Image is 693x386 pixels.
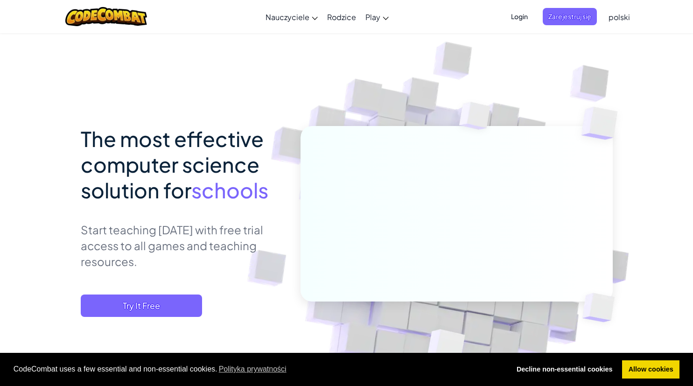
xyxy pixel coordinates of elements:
[505,8,533,25] button: Login
[14,362,503,376] span: CodeCombat uses a few essential and non-essential cookies.
[510,360,619,379] a: deny cookies
[322,4,361,29] a: Rodzice
[365,12,380,22] span: Play
[261,4,322,29] a: Nauczyciele
[81,126,264,203] span: The most effective computer science solution for
[81,295,202,317] button: Try It Free
[543,8,597,25] button: Zarejestruj się
[361,4,393,29] a: Play
[567,274,637,342] img: Overlap cubes
[441,84,509,153] img: Overlap cubes
[266,12,309,22] span: Nauczyciele
[609,12,630,22] span: polski
[563,84,644,163] img: Overlap cubes
[81,222,287,269] p: Start teaching [DATE] with free trial access to all games and teaching resources.
[217,362,288,376] a: learn more about cookies
[622,360,679,379] a: allow cookies
[191,177,268,203] span: schools
[604,4,635,29] a: polski
[65,7,147,26] img: CodeCombat logo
